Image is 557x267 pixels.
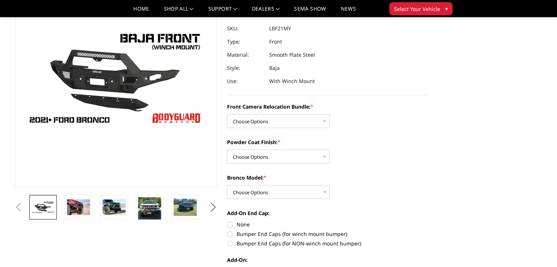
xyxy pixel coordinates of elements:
[227,174,429,181] label: Bronco Model:
[164,6,194,17] a: shop all
[227,256,429,264] label: Add-On:
[227,221,429,228] label: None
[67,199,90,215] img: Bronco Baja Front (winch mount)
[138,197,161,220] img: Bronco Baja Front (winch mount)
[269,75,315,88] dd: With Winch Mount
[208,6,237,17] a: Support
[174,199,197,216] img: Bronco Baja Front (winch mount)
[227,35,264,48] dt: Type:
[227,138,429,146] label: Powder Coat Finish:
[269,22,291,35] dd: LBF21MY
[341,6,356,17] a: News
[227,209,429,217] label: Add-On End Cap:
[269,35,282,48] dd: Front
[227,103,429,110] label: Front Camera Relocation Bundle:
[31,201,55,214] img: Bodyguard Ford Bronco
[208,202,219,213] button: Next
[227,22,264,35] dt: SKU:
[227,240,429,247] label: Bumper End Caps (for NON-winch mount bumper)
[269,61,280,75] dd: Baja
[445,5,448,12] span: ▾
[394,5,440,13] span: Select Your Vehicle
[133,6,149,17] a: Home
[227,230,429,238] label: Bumper End Caps (for winch mount bumper)
[227,61,264,75] dt: Style:
[269,48,315,61] dd: Smooth Plate Steel
[294,6,326,17] a: SEMA Show
[252,6,280,17] a: Dealers
[227,75,264,88] dt: Use:
[103,199,126,215] img: Bronco Baja Front (winch mount)
[13,202,24,213] button: Previous
[389,2,453,15] button: Select Your Vehicle
[227,48,264,61] dt: Material:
